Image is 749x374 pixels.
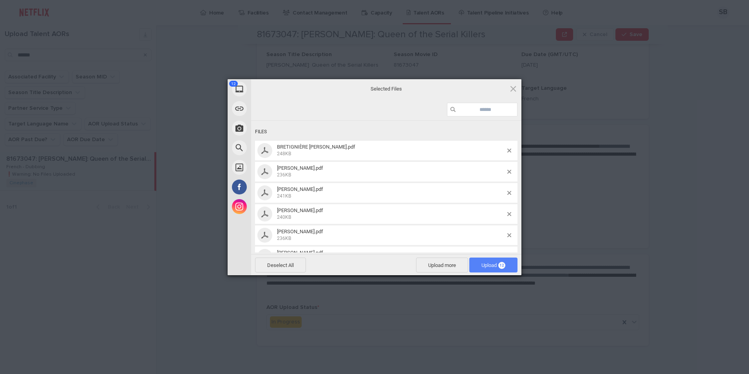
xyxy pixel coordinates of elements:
div: Web Search [228,138,322,158]
span: Upload [469,258,517,272]
span: [PERSON_NAME].pdf [277,250,323,256]
div: Unsplash [228,158,322,177]
div: Files [255,125,517,139]
span: Upload [481,262,505,268]
span: Upload more [416,258,468,272]
div: Instagram [228,197,322,216]
span: KAVARIAN Annie.pdf [275,250,507,263]
span: Selected Files [308,85,465,93]
span: [PERSON_NAME].pdf [277,165,323,171]
span: BRETIGNIÈRE [PERSON_NAME].pdf [277,144,355,150]
span: 236KB [277,172,291,178]
span: [PERSON_NAME].pdf [277,229,323,234]
span: [PERSON_NAME].pdf [277,207,323,213]
span: 248KB [277,151,291,156]
span: DECHORGNAT Evelyne.pdf [275,186,507,199]
div: Facebook [228,177,322,197]
span: DUQUENOY Marc.pdf [275,229,507,241]
span: COLAPIETRO Antonella.pdf [275,165,507,178]
span: 241KB [277,193,291,199]
span: 12 [229,81,238,87]
span: BRETIGNIÈRE Jean-Christophe.pdf [275,144,507,157]
div: Take Photo [228,118,322,138]
span: 240KB [277,214,291,220]
div: Link (URL) [228,99,322,118]
div: My Device [228,79,322,99]
span: [PERSON_NAME].pdf [277,186,323,192]
span: DUFRESNE Marie-Eve.pdf [275,207,507,220]
span: Deselect All [255,258,306,272]
span: Click here or hit ESC to close picker [509,84,517,93]
span: 12 [498,262,505,269]
span: 236KB [277,236,291,241]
